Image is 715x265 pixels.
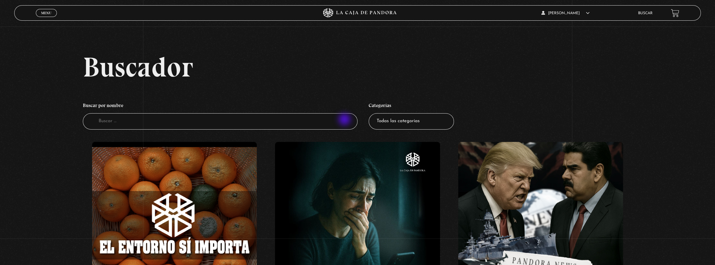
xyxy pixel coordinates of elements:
a: View your shopping cart [671,9,679,17]
h4: Buscar por nombre [83,99,357,114]
h4: Categorías [369,99,454,114]
span: [PERSON_NAME] [541,11,590,15]
span: Cerrar [39,16,53,21]
a: Buscar [638,11,652,15]
h2: Buscador [83,53,700,81]
span: Menu [41,11,51,15]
